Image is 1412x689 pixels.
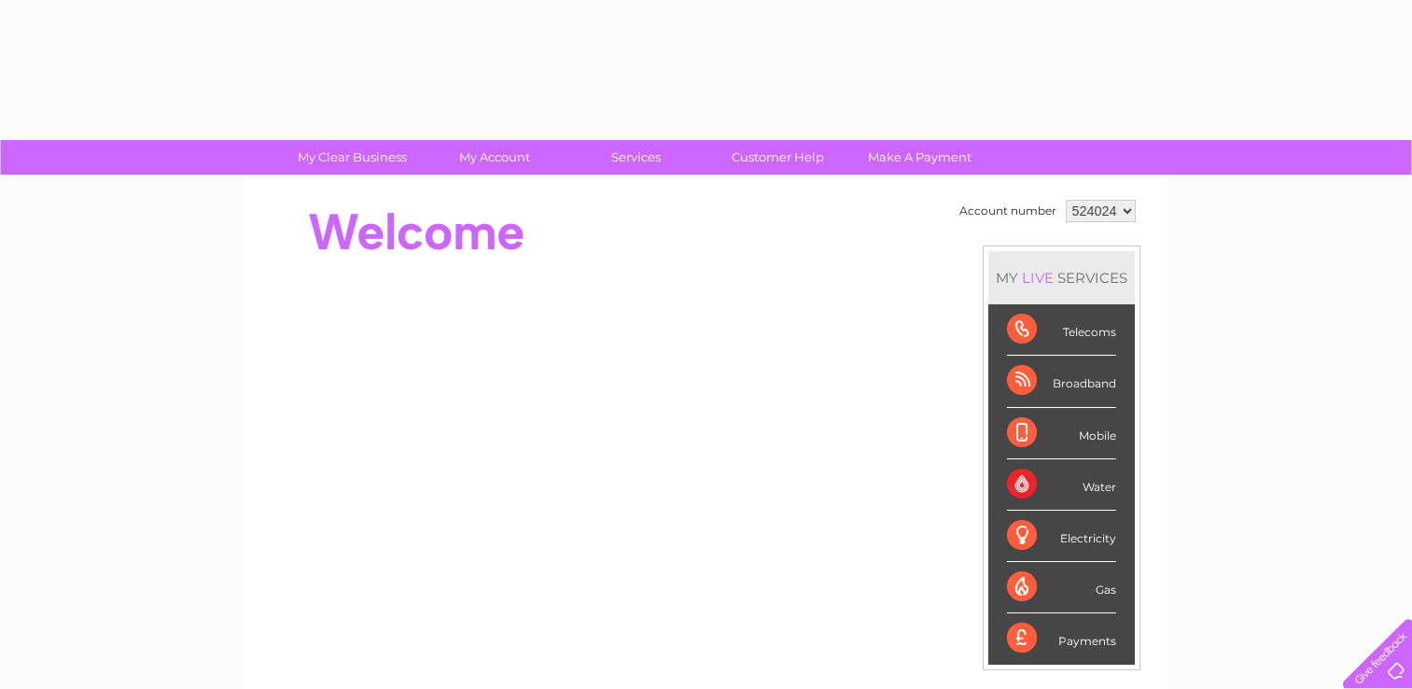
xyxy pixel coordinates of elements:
[988,251,1135,304] div: MY SERVICES
[1007,408,1116,459] div: Mobile
[1007,304,1116,356] div: Telecoms
[417,140,571,175] a: My Account
[1007,613,1116,664] div: Payments
[843,140,997,175] a: Make A Payment
[559,140,713,175] a: Services
[1007,562,1116,613] div: Gas
[955,195,1061,227] td: Account number
[1007,459,1116,511] div: Water
[701,140,855,175] a: Customer Help
[1007,511,1116,562] div: Electricity
[275,140,429,175] a: My Clear Business
[1018,269,1057,287] div: LIVE
[1007,356,1116,407] div: Broadband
